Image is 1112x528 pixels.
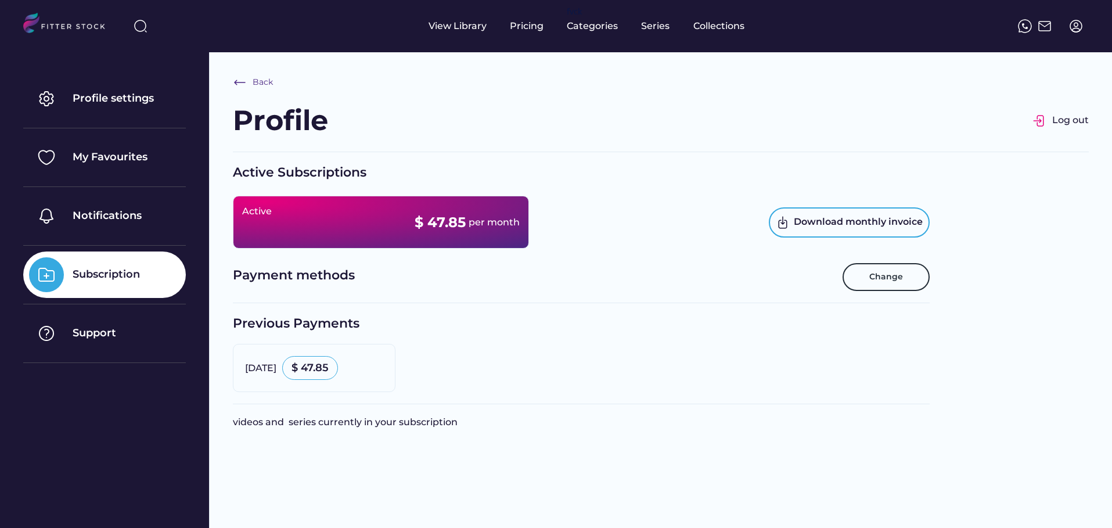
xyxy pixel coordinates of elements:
[567,20,618,33] div: Categories
[233,164,930,182] div: Active Subscriptions
[233,416,930,429] div: videos and series currently in your subscription
[641,20,670,33] div: Series
[510,20,544,33] div: Pricing
[253,77,273,88] div: Back
[73,150,147,164] div: My Favourites
[73,209,142,223] div: Notifications
[794,215,923,229] div: Download monthly invoice
[242,205,272,218] div: Active
[73,91,154,106] div: Profile settings
[233,267,503,287] div: Payment methods
[134,19,147,33] img: search-normal%203.svg
[469,216,520,229] div: per month
[292,361,329,375] div: $ 47.85
[429,20,487,33] div: View Library
[776,215,790,229] img: Frame.svg
[29,316,64,351] img: Group%201000002325%20%287%29.svg
[233,76,247,89] img: Frame%20%286%29.svg
[233,315,930,333] div: Previous Payments
[29,257,64,292] img: Group%201000002325%20%288%29.svg
[29,199,64,234] img: Group%201000002325%20%284%29.svg
[415,213,466,232] div: $ 47.85
[1052,114,1089,127] div: Log out
[29,81,64,116] img: Group%201000002325.svg
[23,13,115,37] img: LOGO.svg
[1038,19,1052,33] img: Frame%2051.svg
[843,263,930,291] button: Change
[73,326,116,340] div: Support
[693,20,744,33] div: Collections
[1032,114,1046,128] img: Group%201000002326.svg
[233,101,328,140] div: Profile
[29,140,64,175] img: Group%201000002325%20%282%29.svg
[1069,19,1083,33] img: profile-circle.svg
[567,6,582,17] div: fvck
[73,267,140,282] div: Subscription
[245,362,276,375] div: [DATE]
[1018,19,1032,33] img: meteor-icons_whatsapp%20%281%29.svg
